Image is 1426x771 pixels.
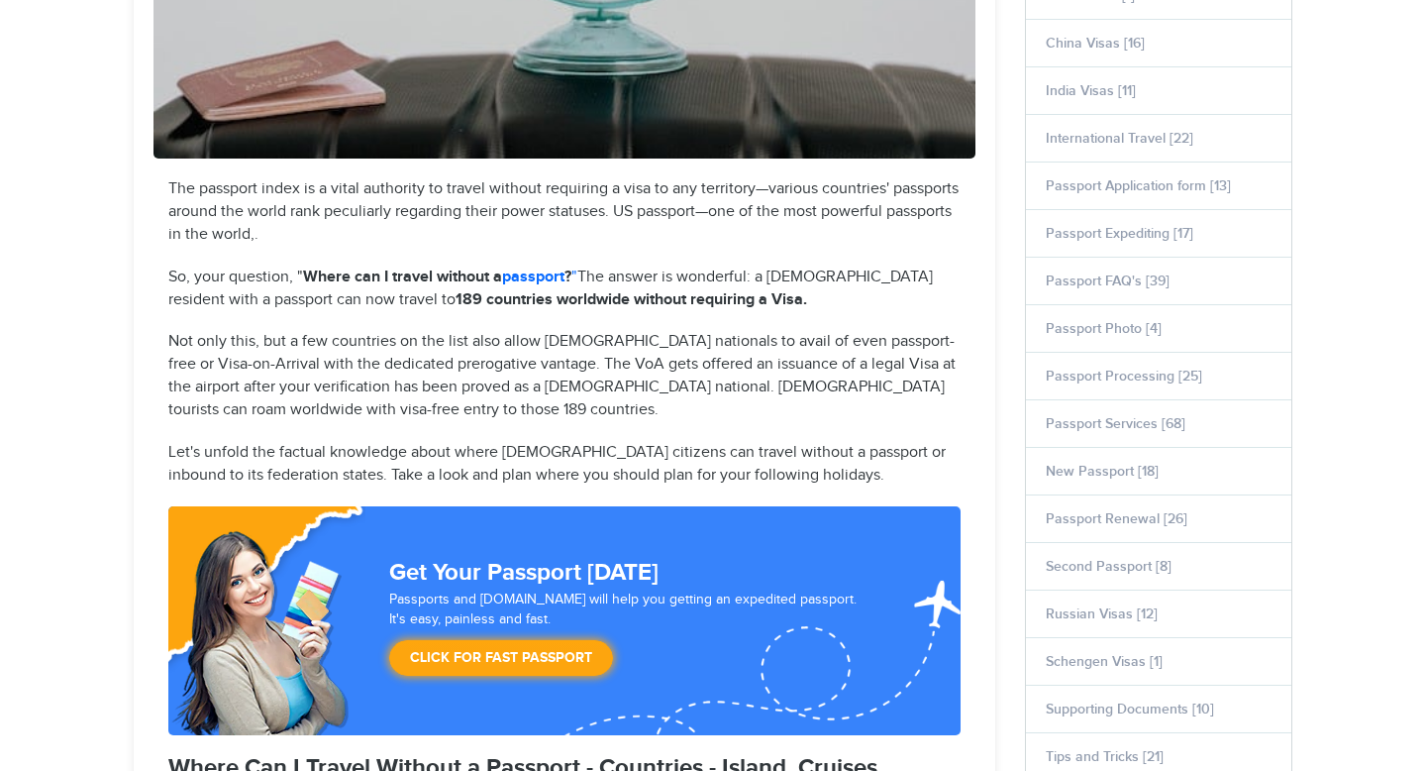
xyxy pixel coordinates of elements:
a: China Visas [16] [1046,35,1145,52]
a: Passport FAQ's [39] [1046,273,1170,289]
a: " [571,268,577,286]
a: Russian Visas [12] [1046,606,1158,622]
p: The passport index is a vital authority to travel without requiring a visa to any territory—vario... [168,178,961,247]
strong: Get Your Passport [DATE] [389,558,659,587]
strong: 189 countries worldwide without requiring a Visa. [456,290,807,309]
a: passport [502,268,564,286]
a: Passport Renewal [26] [1046,510,1187,527]
div: Passports and [DOMAIN_NAME] will help you getting an expedited passport. It's easy, painless and ... [381,591,875,686]
a: International Travel [22] [1046,130,1193,147]
a: Passport Application form [13] [1046,177,1231,194]
a: India Visas [11] [1046,82,1136,99]
a: Click for Fast Passport [389,640,613,676]
a: Second Passport [8] [1046,558,1171,575]
a: Passport Processing [25] [1046,368,1202,385]
p: Not only this, but a few countries on the list also allow [DEMOGRAPHIC_DATA] nationals to avail o... [168,331,961,421]
a: Schengen Visas [1] [1046,653,1163,670]
p: So, your question, " The answer is wonderful: a [DEMOGRAPHIC_DATA] resident with a passport can n... [168,267,961,312]
a: Tips and Tricks [21] [1046,748,1164,765]
a: Passport Photo [4] [1046,320,1162,337]
strong: Where can I travel without a ? [303,268,571,286]
a: New Passport [18] [1046,463,1159,480]
a: Passport Expediting [17] [1046,225,1193,242]
a: Passport Services [68] [1046,415,1185,432]
a: Supporting Documents [10] [1046,701,1214,717]
p: Let's unfold the factual knowledge about where [DEMOGRAPHIC_DATA] citizens can travel without a p... [168,442,961,488]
